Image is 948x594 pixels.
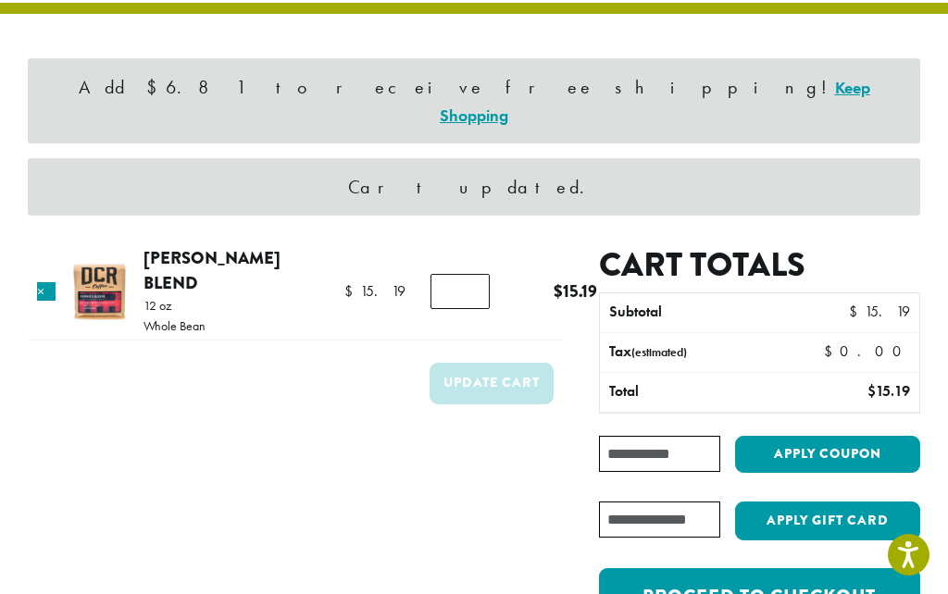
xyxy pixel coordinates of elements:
span: $ [344,281,360,301]
bdi: 15.19 [344,281,405,301]
th: Subtotal [600,293,792,332]
div: Add $6.81 to receive free shipping! [28,58,920,143]
h2: Cart totals [599,245,920,285]
input: Product quantity [430,274,490,309]
a: Keep Shopping [440,77,870,126]
p: 12 oz [143,299,206,312]
th: Total [600,373,792,412]
bdi: 15.19 [867,381,910,401]
button: Apply coupon [735,436,920,474]
div: Cart updated. [28,158,920,216]
a: Remove this item [37,282,56,301]
span: $ [867,381,876,401]
button: Apply Gift Card [735,501,920,540]
button: Update cart [430,363,555,404]
bdi: 0.00 [824,341,910,361]
small: (estimated) [631,344,687,360]
bdi: 15.19 [554,278,597,303]
span: $ [849,302,865,321]
th: Tax [600,333,815,372]
span: $ [554,278,563,303]
a: [PERSON_NAME] Blend [143,245,281,296]
span: $ [824,341,840,361]
p: Whole Bean [143,319,206,332]
img: Howie's Blend [69,262,130,322]
bdi: 15.19 [849,302,910,321]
